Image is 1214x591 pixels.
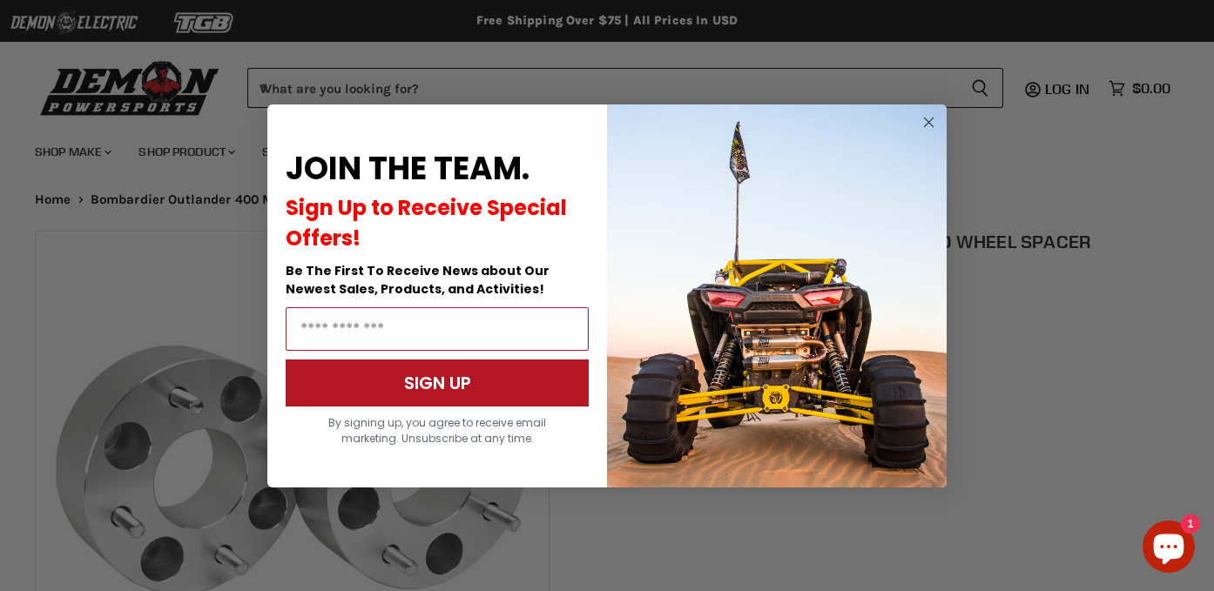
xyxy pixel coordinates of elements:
input: Email Address [286,307,589,351]
span: Be The First To Receive News about Our Newest Sales, Products, and Activities! [286,262,550,298]
button: Close dialog [918,111,940,133]
inbox-online-store-chat: Shopify online store chat [1137,520,1200,577]
span: Sign Up to Receive Special Offers! [286,193,567,252]
span: By signing up, you agree to receive email marketing. Unsubscribe at any time. [328,415,546,446]
span: JOIN THE TEAM. [286,146,529,191]
img: a9095488-b6e7-41ba-879d-588abfab540b.jpeg [607,104,947,487]
button: SIGN UP [286,359,589,406]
